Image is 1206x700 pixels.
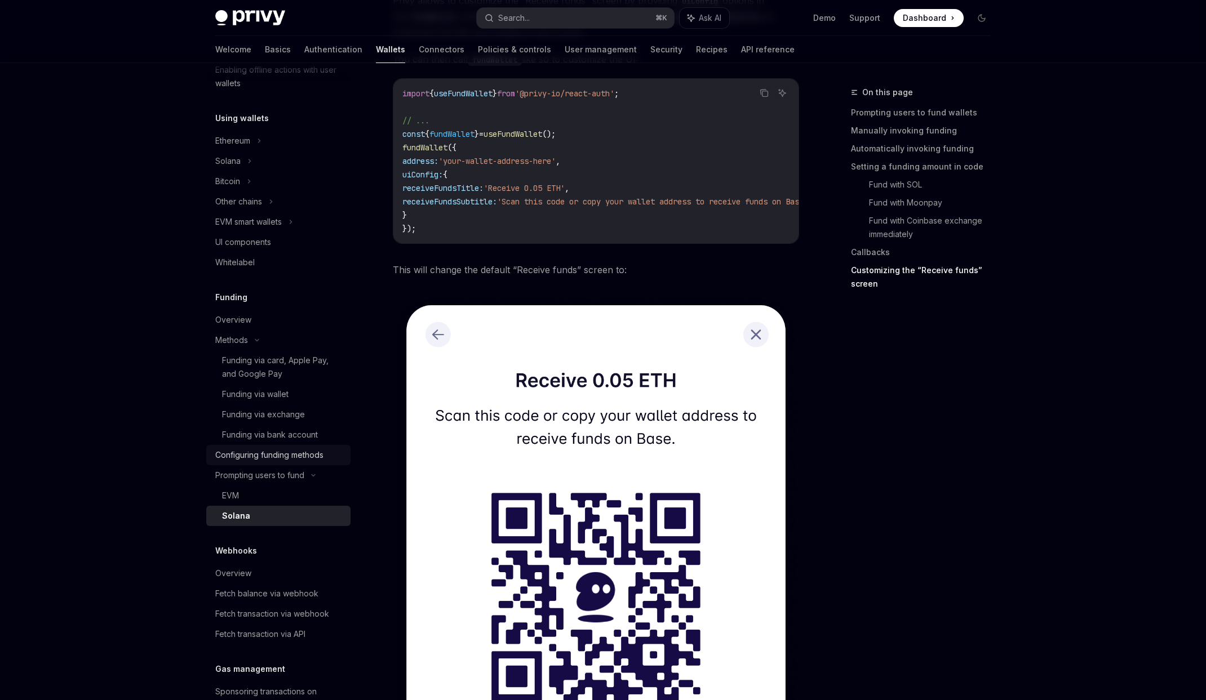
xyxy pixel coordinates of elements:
[869,176,1000,194] a: Fund with SOL
[419,36,464,63] a: Connectors
[497,88,515,99] span: from
[402,88,429,99] span: import
[215,10,285,26] img: dark logo
[869,194,1000,212] a: Fund with Moonpay
[393,262,799,278] span: This will change the default “Receive funds” screen to:
[434,88,493,99] span: useFundWallet
[222,489,239,502] div: EVM
[851,261,1000,293] a: Customizing the “Receive funds” screen
[556,156,560,166] span: ,
[447,142,456,153] span: ({
[402,129,425,139] span: const
[215,256,255,269] div: Whitelabel
[265,36,291,63] a: Basics
[655,14,667,23] span: ⌘ K
[222,387,289,401] div: Funding via wallet
[206,506,351,526] a: Solana
[215,627,305,641] div: Fetch transaction via API
[515,88,614,99] span: '@privy-io/react-auth'
[402,210,407,220] span: }
[215,607,329,621] div: Fetch transaction via webhook
[206,384,351,404] a: Funding via wallet
[862,86,913,99] span: On this page
[222,354,344,381] div: Funding via card, Apple Pay, and Google Pay
[402,115,429,126] span: // ...
[542,129,556,139] span: ();
[215,469,304,482] div: Prompting users to fund
[215,175,240,188] div: Bitcoin
[484,183,565,193] span: 'Receive 0.05 ETH'
[468,53,522,66] code: fundWallet
[903,12,946,24] span: Dashboard
[849,12,880,24] a: Support
[206,404,351,425] a: Funding via exchange
[215,662,285,676] h5: Gas management
[851,140,1000,158] a: Automatically invoking funding
[851,104,1000,122] a: Prompting users to fund wallets
[206,563,351,583] a: Overview
[206,350,351,384] a: Funding via card, Apple Pay, and Google Pay
[304,36,362,63] a: Authentication
[215,544,257,558] h5: Webhooks
[376,36,405,63] a: Wallets
[402,224,416,234] span: });
[206,604,351,624] a: Fetch transaction via webhook
[206,232,351,252] a: UI components
[206,445,351,465] a: Configuring funding methods
[215,134,250,148] div: Ethereum
[222,509,250,523] div: Solana
[402,183,484,193] span: receiveFundsTitle:
[477,8,674,28] button: Search...⌘K
[614,88,619,99] span: ;
[215,235,271,249] div: UI components
[215,195,262,208] div: Other chains
[973,9,991,27] button: Toggle dark mode
[478,36,551,63] a: Policies & controls
[565,36,637,63] a: User management
[851,158,1000,176] a: Setting a funding amount in code
[215,291,247,304] h5: Funding
[222,408,305,421] div: Funding via exchange
[215,215,282,229] div: EVM smart wallets
[498,11,530,25] div: Search...
[429,129,475,139] span: fundWallet
[775,86,790,100] button: Ask AI
[215,36,251,63] a: Welcome
[757,86,772,100] button: Copy the contents from the code block
[565,183,569,193] span: ,
[479,129,484,139] span: =
[215,587,318,600] div: Fetch balance via webhook
[215,112,269,125] h5: Using wallets
[699,12,721,24] span: Ask AI
[741,36,795,63] a: API reference
[206,310,351,330] a: Overview
[443,170,447,180] span: {
[484,129,542,139] span: useFundWallet
[402,156,438,166] span: address:
[438,156,556,166] span: 'your-wallet-address-here'
[493,88,497,99] span: }
[222,428,318,442] div: Funding via bank account
[851,243,1000,261] a: Callbacks
[813,12,836,24] a: Demo
[215,313,251,327] div: Overview
[215,333,248,347] div: Methods
[402,170,443,180] span: uiConfig:
[206,583,351,604] a: Fetch balance via webhook
[851,122,1000,140] a: Manually invoking funding
[215,448,323,462] div: Configuring funding methods
[425,129,429,139] span: {
[215,154,241,168] div: Solana
[206,624,351,644] a: Fetch transaction via API
[497,197,813,207] span: 'Scan this code or copy your wallet address to receive funds on Base.'
[402,142,447,153] span: fundWallet
[696,36,728,63] a: Recipes
[429,88,434,99] span: {
[206,425,351,445] a: Funding via bank account
[869,212,1000,243] a: Fund with Coinbase exchange immediately
[475,129,479,139] span: }
[894,9,964,27] a: Dashboard
[402,197,497,207] span: receiveFundsSubtitle:
[680,8,729,28] button: Ask AI
[650,36,682,63] a: Security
